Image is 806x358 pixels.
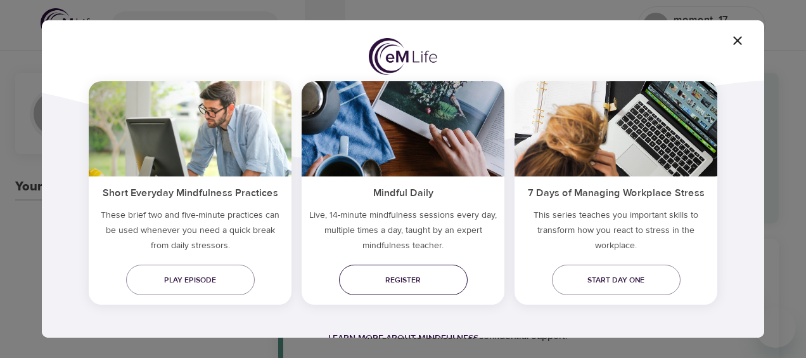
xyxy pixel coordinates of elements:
[339,265,468,295] a: Register
[302,208,504,258] p: Live, 14-minute mindfulness sessions every day, multiple times a day, taught by an expert mindful...
[126,265,255,295] a: Play episode
[328,333,478,344] a: Learn more about mindfulness
[515,81,717,176] img: ims
[562,274,670,287] span: Start day one
[89,176,291,208] h5: Short Everyday Mindfulness Practices
[552,265,681,295] a: Start day one
[302,176,504,208] h5: Mindful Daily
[515,176,717,208] h5: 7 Days of Managing Workplace Stress
[89,81,291,176] img: ims
[89,208,291,258] h5: These brief two and five-minute practices can be used whenever you need a quick break from daily ...
[515,208,717,258] p: This series teaches you important skills to transform how you react to stress in the workplace.
[369,38,437,75] img: logo
[136,274,245,287] span: Play episode
[349,274,457,287] span: Register
[302,81,504,176] img: ims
